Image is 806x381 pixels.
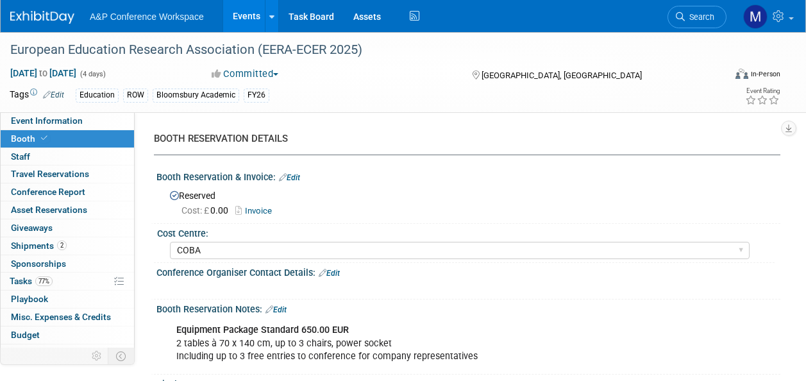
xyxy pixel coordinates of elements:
[244,89,269,102] div: FY26
[10,276,53,286] span: Tasks
[11,258,66,269] span: Sponsorships
[11,133,50,144] span: Booth
[153,89,239,102] div: Bloomsbury Academic
[11,115,83,126] span: Event Information
[1,255,134,273] a: Sponsorships
[156,300,780,316] div: Booth Reservation Notes:
[37,68,49,78] span: to
[181,205,210,216] span: Cost: £
[1,344,134,362] a: ROI, Objectives & ROO
[79,70,106,78] span: (4 days)
[1,183,134,201] a: Conference Report
[319,269,340,278] a: Edit
[735,69,748,79] img: Format-Inperson.png
[11,348,97,358] span: ROI, Objectives & ROO
[108,348,135,364] td: Toggle Event Tabs
[86,348,108,364] td: Personalize Event Tab Strip
[156,167,780,184] div: Booth Reservation & Invoice:
[235,206,278,216] a: Invoice
[1,326,134,344] a: Budget
[1,273,134,290] a: Tasks77%
[154,132,771,146] div: BOOTH RESERVATION DETAILS
[745,88,780,94] div: Event Rating
[279,173,300,182] a: Edit
[743,4,768,29] img: Matt Hambridge
[157,224,775,240] div: Cost Centre:
[10,11,74,24] img: ExhibitDay
[11,241,67,251] span: Shipments
[1,130,134,148] a: Booth
[1,219,134,237] a: Giveaways
[11,312,111,322] span: Misc. Expenses & Credits
[176,325,349,335] b: Equipment Package Standard 650.00 EUR
[6,38,714,62] div: European Education Research Association (EERA-ECER 2025)
[11,169,89,179] span: Travel Reservations
[482,71,642,80] span: [GEOGRAPHIC_DATA], [GEOGRAPHIC_DATA]
[181,205,233,216] span: 0.00
[11,187,85,197] span: Conference Report
[10,88,64,103] td: Tags
[167,317,657,369] div: 2 tables à 70 x 140 cm, up to 3 chairs, power socket Including up to 3 free entries to conference...
[156,263,780,280] div: Conference Organiser Contact Details:
[166,186,771,217] div: Reserved
[1,309,134,326] a: Misc. Expenses & Credits
[90,12,204,22] span: A&P Conference Workspace
[1,201,134,219] a: Asset Reservations
[1,291,134,308] a: Playbook
[76,89,119,102] div: Education
[123,89,148,102] div: ROW
[57,241,67,250] span: 2
[11,223,53,233] span: Giveaways
[11,294,48,304] span: Playbook
[1,112,134,130] a: Event Information
[43,90,64,99] a: Edit
[11,205,87,215] span: Asset Reservations
[265,305,287,314] a: Edit
[1,237,134,255] a: Shipments2
[41,135,47,142] i: Booth reservation complete
[10,67,77,79] span: [DATE] [DATE]
[11,330,40,340] span: Budget
[1,148,134,165] a: Staff
[35,276,53,286] span: 77%
[1,165,134,183] a: Travel Reservations
[667,6,726,28] a: Search
[11,151,30,162] span: Staff
[685,12,714,22] span: Search
[207,67,283,81] button: Committed
[668,67,780,86] div: Event Format
[750,69,780,79] div: In-Person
